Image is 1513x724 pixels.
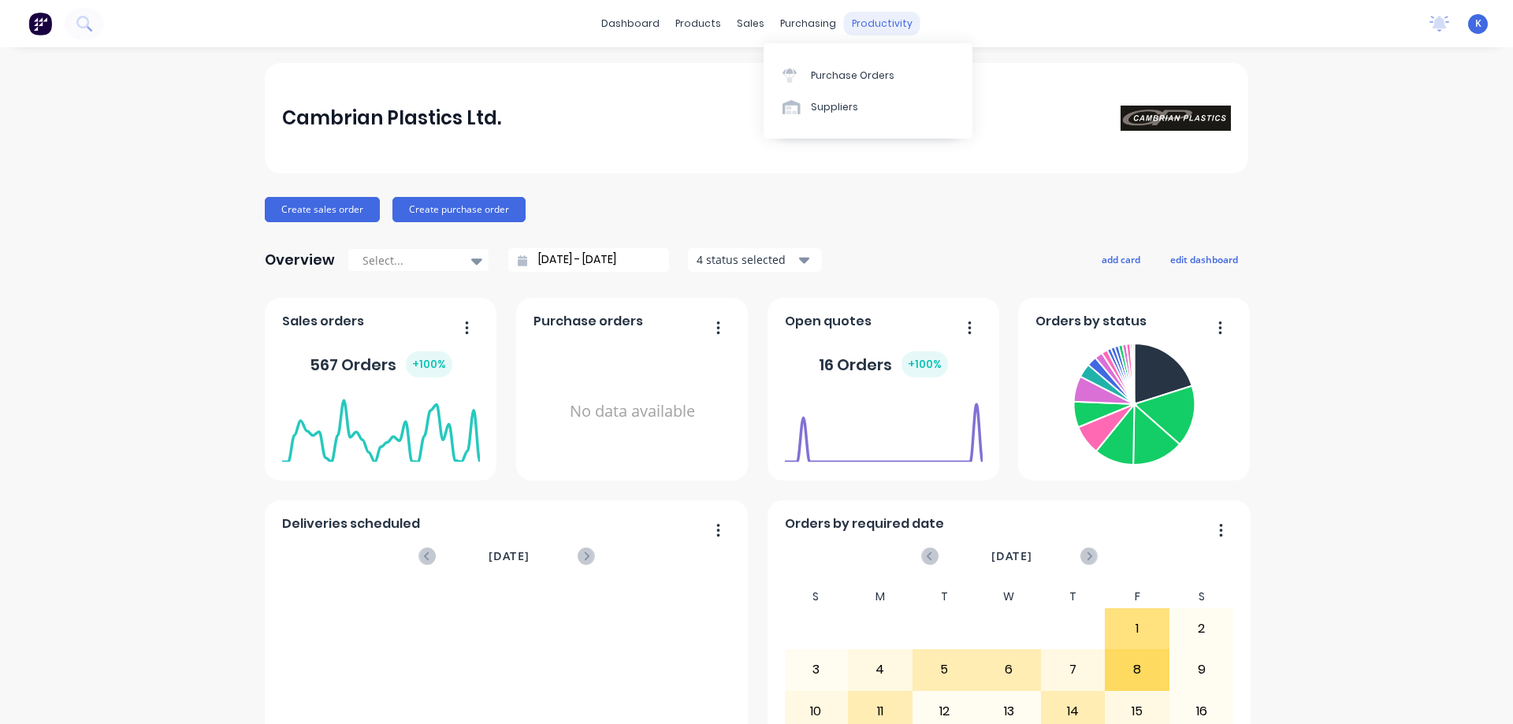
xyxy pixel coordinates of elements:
[533,337,731,486] div: No data available
[991,548,1032,565] span: [DATE]
[593,12,667,35] a: dashboard
[310,351,452,377] div: 567 Orders
[901,351,948,377] div: + 100 %
[667,12,729,35] div: products
[1170,609,1233,648] div: 2
[1160,249,1248,269] button: edit dashboard
[533,312,643,331] span: Purchase orders
[1035,312,1147,331] span: Orders by status
[844,12,920,35] div: productivity
[913,585,977,608] div: T
[282,514,420,533] span: Deliveries scheduled
[392,197,526,222] button: Create purchase order
[1041,585,1106,608] div: T
[785,514,944,533] span: Orders by required date
[811,69,894,83] div: Purchase Orders
[282,312,364,331] span: Sales orders
[265,197,380,222] button: Create sales order
[1475,17,1481,31] span: K
[265,244,335,276] div: Overview
[785,650,848,689] div: 3
[764,59,972,91] a: Purchase Orders
[688,248,822,272] button: 4 status selected
[1170,650,1233,689] div: 9
[1042,650,1105,689] div: 7
[784,585,849,608] div: S
[976,585,1041,608] div: W
[848,585,913,608] div: M
[282,102,501,134] div: Cambrian Plastics Ltd.
[772,12,844,35] div: purchasing
[28,12,52,35] img: Factory
[764,91,972,123] a: Suppliers
[406,351,452,377] div: + 100 %
[811,100,858,114] div: Suppliers
[785,312,872,331] span: Open quotes
[1106,609,1169,648] div: 1
[1106,650,1169,689] div: 8
[1121,106,1231,131] img: Cambrian Plastics Ltd.
[819,351,948,377] div: 16 Orders
[913,650,976,689] div: 5
[1105,585,1169,608] div: F
[729,12,772,35] div: sales
[697,251,796,268] div: 4 status selected
[849,650,912,689] div: 4
[1091,249,1151,269] button: add card
[977,650,1040,689] div: 6
[489,548,530,565] span: [DATE]
[1169,585,1234,608] div: S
